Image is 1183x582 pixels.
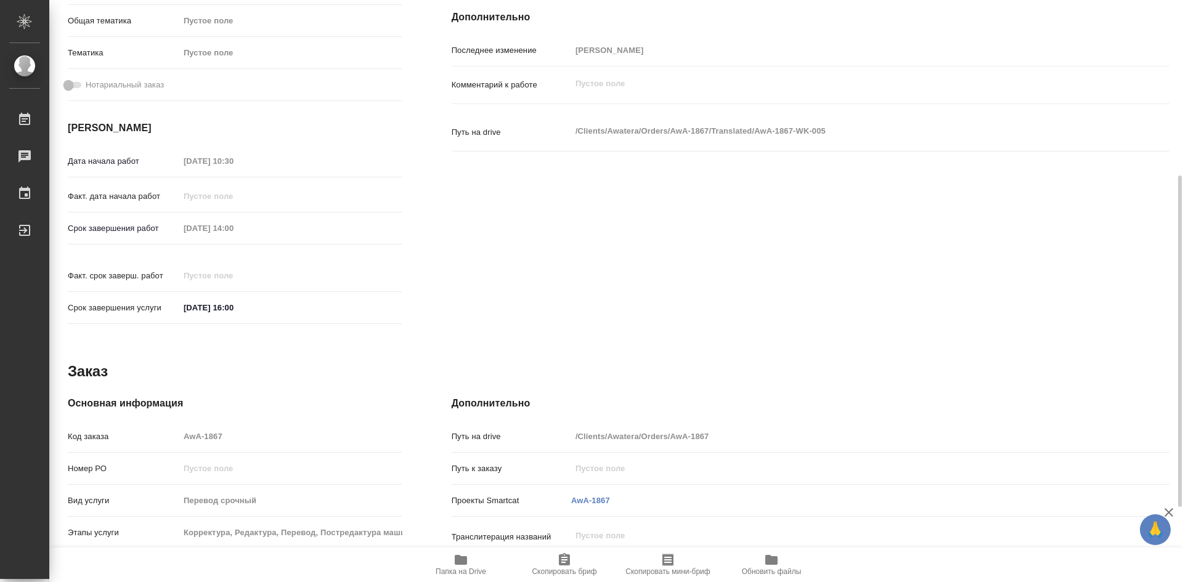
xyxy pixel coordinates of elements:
[452,126,571,139] p: Путь на drive
[68,155,179,168] p: Дата начала работ
[452,430,571,443] p: Путь на drive
[179,187,287,205] input: Пустое поле
[571,121,1110,142] textarea: /Clients/Awatera/Orders/AwA-1867/Translated/AwA-1867-WK-005
[68,396,402,411] h4: Основная информация
[409,548,513,582] button: Папка на Drive
[68,47,179,59] p: Тематика
[179,427,402,445] input: Пустое поле
[452,463,571,475] p: Путь к заказу
[184,47,388,59] div: Пустое поле
[179,491,402,509] input: Пустое поле
[68,463,179,475] p: Номер РО
[68,222,179,235] p: Срок завершения работ
[68,15,179,27] p: Общая тематика
[179,10,402,31] div: Пустое поле
[742,567,802,576] span: Обновить файлы
[625,567,710,576] span: Скопировать мини-бриф
[452,44,571,57] p: Последнее изменение
[513,548,616,582] button: Скопировать бриф
[452,495,571,507] p: Проекты Smartcat
[68,430,179,443] p: Код заказа
[532,567,596,576] span: Скопировать бриф
[179,219,287,237] input: Пустое поле
[571,496,610,505] a: AwA-1867
[452,396,1169,411] h4: Дополнительно
[179,459,402,477] input: Пустое поле
[452,531,571,543] p: Транслитерация названий
[68,121,402,135] h4: [PERSON_NAME]
[571,459,1110,477] input: Пустое поле
[1140,514,1171,545] button: 🙏
[179,152,287,170] input: Пустое поле
[86,79,164,91] span: Нотариальный заказ
[179,299,287,317] input: ✎ Введи что-нибудь
[68,302,179,314] p: Срок завершения услуги
[1145,517,1166,543] span: 🙏
[436,567,486,576] span: Папка на Drive
[720,548,823,582] button: Обновить файлы
[68,362,108,381] h2: Заказ
[452,10,1169,25] h4: Дополнительно
[184,15,388,27] div: Пустое поле
[179,42,402,63] div: Пустое поле
[571,427,1110,445] input: Пустое поле
[179,523,402,541] input: Пустое поле
[68,190,179,203] p: Факт. дата начала работ
[179,267,287,285] input: Пустое поле
[571,41,1110,59] input: Пустое поле
[68,527,179,539] p: Этапы услуги
[68,270,179,282] p: Факт. срок заверш. работ
[68,495,179,507] p: Вид услуги
[452,79,571,91] p: Комментарий к работе
[616,548,720,582] button: Скопировать мини-бриф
